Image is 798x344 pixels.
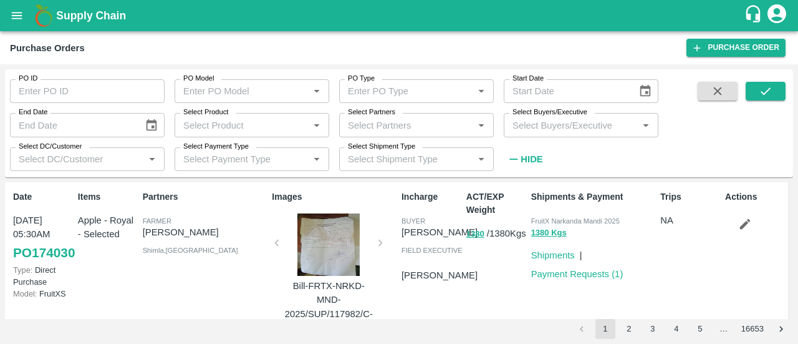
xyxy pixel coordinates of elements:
input: Select Buyers/Executive [507,117,634,133]
p: Actions [725,190,785,204]
label: PO Type [348,74,375,84]
p: Trips [660,190,720,204]
input: Enter PO ID [10,79,165,103]
button: Open [144,151,160,167]
a: Purchase Order [686,39,786,57]
a: Shipments [531,250,575,260]
button: Go to next page [771,319,791,339]
button: Open [309,151,325,167]
input: Select Shipment Type [343,151,453,167]
p: [PERSON_NAME] [401,268,478,282]
button: Open [473,83,489,99]
input: Select Partners [343,117,469,133]
label: Select Product [183,107,228,117]
p: Date [13,190,73,204]
button: Open [638,117,654,134]
nav: pagination navigation [570,319,793,339]
div: … [714,323,734,335]
button: Go to page 2 [619,319,639,339]
p: Direct Purchase [13,264,73,288]
p: Incharge [401,190,461,204]
input: End Date [10,113,135,137]
a: PO174030 [13,242,75,264]
button: Go to page 5 [690,319,710,339]
p: Items [78,190,138,204]
p: FruitXS [13,288,73,300]
button: Go to page 3 [643,319,663,339]
input: Enter PO Model [178,83,305,99]
span: Shimla , [GEOGRAPHIC_DATA] [143,247,238,254]
button: Open [309,117,325,134]
label: Select Buyers/Executive [512,107,587,117]
p: Images [272,190,397,204]
p: [DATE] 05:30AM [13,214,73,242]
button: Go to page 16653 [738,319,767,339]
div: account of current user [766,2,788,29]
span: Type: [13,265,32,275]
label: End Date [19,107,47,117]
input: Start Date [504,79,628,103]
input: Enter PO Type [343,83,469,99]
span: FruitX Narkanda Mandi 2025 [531,217,620,225]
button: page 1 [595,319,615,339]
span: Farmer [143,217,171,225]
span: field executive [401,247,463,254]
p: Shipments & Payment [531,190,656,204]
p: Apple - Royal - Selected [78,214,138,242]
span: Model: [13,289,37,298]
button: Choose date [633,79,657,103]
input: Select DC/Customer [14,151,140,167]
button: 1380 [466,227,484,242]
div: | [575,243,582,262]
button: Go to page 4 [666,319,686,339]
p: NA [660,214,720,227]
img: logo [31,3,56,28]
span: buyer [401,217,425,225]
a: Supply Chain [56,7,744,24]
p: Partners [143,190,267,204]
button: Open [309,83,325,99]
button: Open [473,117,489,134]
p: [PERSON_NAME] [401,225,478,239]
label: Select Payment Type [183,142,249,152]
label: Select Shipment Type [348,142,415,152]
div: customer-support [744,4,766,27]
label: PO Model [183,74,214,84]
b: Supply Chain [56,9,126,22]
label: Start Date [512,74,544,84]
button: Choose date [140,114,163,137]
strong: Hide [521,154,542,164]
p: / 1380 Kgs [466,227,526,241]
p: [PERSON_NAME] [143,225,267,239]
button: 1380 Kgs [531,226,567,240]
label: Select DC/Customer [19,142,82,152]
label: PO ID [19,74,37,84]
input: Select Payment Type [178,151,289,167]
button: Open [473,151,489,167]
a: Payment Requests (1) [531,269,623,279]
button: Hide [504,149,546,170]
button: open drawer [2,1,31,30]
p: Bill-FRTX-NRKD-MND-2025/SUP/117982/C-39 [282,279,375,335]
p: ACT/EXP Weight [466,190,526,217]
div: Purchase Orders [10,40,85,56]
input: Select Product [178,117,305,133]
label: Select Partners [348,107,395,117]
